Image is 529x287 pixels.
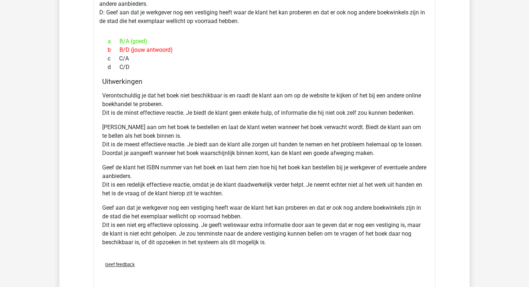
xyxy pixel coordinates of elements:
[102,204,427,247] p: Geef aan dat je werkgever nog een vestiging heeft waar de klant het kan proberen en dat er ook no...
[102,37,427,46] div: B/A (goed)
[108,54,119,63] span: c
[108,63,119,72] span: d
[102,54,427,63] div: C/A
[105,262,135,267] span: Geef feedback
[102,63,427,72] div: C/D
[102,46,427,54] div: B/D (jouw antwoord)
[102,77,427,86] h4: Uitwerkingen
[102,123,427,158] p: [PERSON_NAME] aan om het boek te bestellen en laat de klant weten wanneer het boek verwacht wordt...
[108,37,119,46] span: a
[102,91,427,117] p: Verontschuldig je dat het boek niet beschikbaar is en raadt de klant aan om op de website te kijk...
[102,163,427,198] p: Geef de klant het ISBN nummer van het boek en laat hem zien hoe hij het boek kan bestellen bij je...
[108,46,119,54] span: b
